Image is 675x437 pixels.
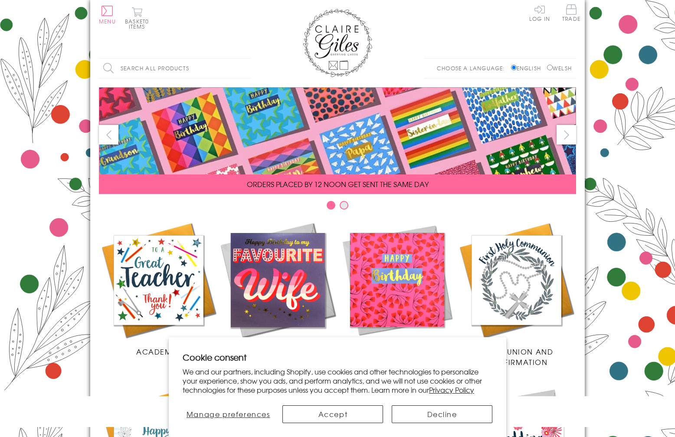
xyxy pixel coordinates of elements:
[218,220,337,357] a: New Releases
[429,384,474,395] a: Privacy Policy
[557,125,576,145] button: next
[125,7,149,29] button: Basket0 items
[457,220,576,367] a: Communion and Confirmation
[562,4,580,23] a: Trade
[303,9,372,77] img: Claire Giles Greetings Cards
[99,200,576,214] div: Carousel Pagination
[547,64,572,72] label: Welsh
[511,64,545,72] label: English
[247,179,429,189] span: ORDERS PLACED BY 12 NOON GET SENT THE SAME DAY
[242,59,251,78] input: Search
[529,4,550,21] a: Log In
[392,405,492,423] button: Decline
[99,125,118,145] button: prev
[183,351,492,363] h2: Cookie consent
[136,346,181,357] span: Academic
[129,17,149,30] span: 0 items
[337,220,457,357] a: Birthdays
[99,17,116,25] span: Menu
[282,405,383,423] button: Accept
[340,201,348,210] button: Carousel Page 2
[562,4,580,21] span: Trade
[183,405,274,423] button: Manage preferences
[480,346,554,367] span: Communion and Confirmation
[99,59,251,78] input: Search all products
[327,201,335,210] button: Carousel Page 1 (Current Slide)
[437,64,509,72] p: Choose a language:
[511,65,517,70] input: English
[547,65,553,70] input: Welsh
[99,6,116,24] button: Menu
[99,220,218,357] a: Academic
[187,409,270,419] span: Manage preferences
[183,367,492,394] p: We and our partners, including Shopify, use cookies and other technologies to personalize your ex...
